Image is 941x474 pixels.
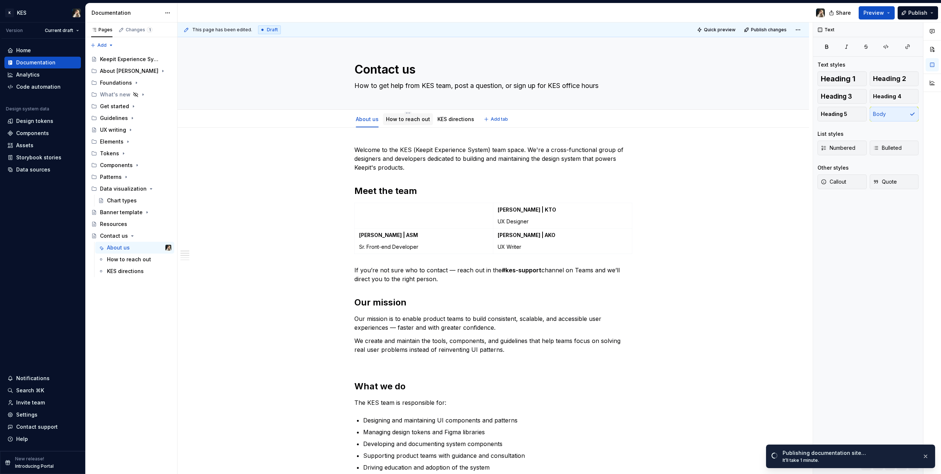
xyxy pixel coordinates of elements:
[363,451,632,460] p: Supporting product teams with guidance and consultation
[88,124,174,136] a: UX writing
[16,166,50,173] div: Data sources
[88,77,174,89] div: Foundations
[498,218,627,225] p: UX Designer
[817,141,867,155] button: Numbered
[498,232,555,238] strong: [PERSON_NAME] | AKO
[100,185,147,192] div: Data visualization
[825,6,856,20] button: Share
[870,71,919,86] button: Heading 2
[88,171,174,183] div: Patterns
[704,27,736,33] span: Quick preview
[353,80,631,92] textarea: How to get help from KES team, post a question, or sign up for KES office hours
[817,107,867,121] button: Heading 5
[859,6,895,20] button: Preview
[88,206,174,218] a: Banner template
[356,116,379,122] a: About us
[359,232,418,238] strong: [PERSON_NAME] | ASM
[88,230,174,242] a: Contact us
[353,111,382,127] div: About us
[870,89,919,104] button: Heading 4
[354,381,405,392] strong: What we do
[817,174,867,189] button: Callout
[100,209,143,216] div: Banner template
[898,6,938,20] button: Publish
[16,399,45,406] div: Invite team
[100,114,128,122] div: Guidelines
[107,268,144,275] div: KES directions
[873,75,906,82] span: Heading 2
[16,130,49,137] div: Components
[88,183,174,195] div: Data visualization
[267,27,278,33] span: Draft
[354,266,632,283] p: If you’re not sure who to contact — reach out in the channel on Teams and we’ll direct you to the...
[783,457,916,463] div: It’ll take 1 minute.
[16,154,61,161] div: Storybook stories
[1,5,84,21] button: KKESKatarzyna Tomżyńska
[4,164,81,176] a: Data sources
[16,117,53,125] div: Design tokens
[4,45,81,56] a: Home
[16,142,33,149] div: Assets
[100,103,129,110] div: Get started
[482,114,511,124] button: Add tab
[873,144,902,152] span: Bulleted
[821,93,852,100] span: Heading 3
[4,433,81,445] button: Help
[870,174,919,189] button: Quote
[97,42,107,48] span: Add
[107,244,130,251] div: About us
[100,138,124,145] div: Elements
[100,79,132,86] div: Foundations
[354,185,632,197] h2: Meet the team
[502,266,541,274] strong: #kes-support
[4,81,81,93] a: Code automation
[95,242,174,254] a: About usKatarzyna Tomżyńska
[100,162,133,169] div: Components
[4,397,81,408] a: Invite team
[817,164,849,171] div: Other styles
[6,106,49,112] div: Design system data
[434,111,477,127] div: KES directions
[100,173,122,181] div: Patterns
[363,416,632,425] p: Designing and maintaining UI components and patterns
[100,91,130,98] div: What's new
[16,387,44,394] div: Search ⌘K
[6,28,23,33] div: Version
[353,61,631,78] textarea: Contact us
[17,9,26,17] div: KES
[16,83,61,91] div: Code automation
[16,375,50,382] div: Notifications
[16,411,37,418] div: Settings
[100,126,126,134] div: UX writing
[870,141,919,155] button: Bulleted
[383,111,433,127] div: How to reach out
[821,178,846,185] span: Callout
[88,53,174,65] a: Keepit Experience System: Build. Contribute. Evolve.
[363,439,632,448] p: Developing and documenting system components
[92,9,161,17] div: Documentation
[88,112,174,124] div: Guidelines
[16,59,56,66] div: Documentation
[88,89,174,100] div: What's new
[4,139,81,151] a: Assets
[4,372,81,384] button: Notifications
[817,89,867,104] button: Heading 3
[107,256,151,263] div: How to reach out
[15,463,54,469] p: Introducing Portal
[873,178,897,185] span: Quote
[16,423,58,431] div: Contact support
[816,8,825,17] img: Katarzyna Tomżyńska
[821,75,855,82] span: Heading 1
[4,152,81,163] a: Storybook stories
[751,27,787,33] span: Publish changes
[88,218,174,230] a: Resources
[908,9,927,17] span: Publish
[821,110,847,118] span: Heading 5
[4,127,81,139] a: Components
[91,27,112,33] div: Pages
[386,116,430,122] a: How to reach out
[742,25,790,35] button: Publish changes
[498,243,627,251] p: UX Writer
[4,409,81,421] a: Settings
[783,449,916,457] div: Publishing documentation site…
